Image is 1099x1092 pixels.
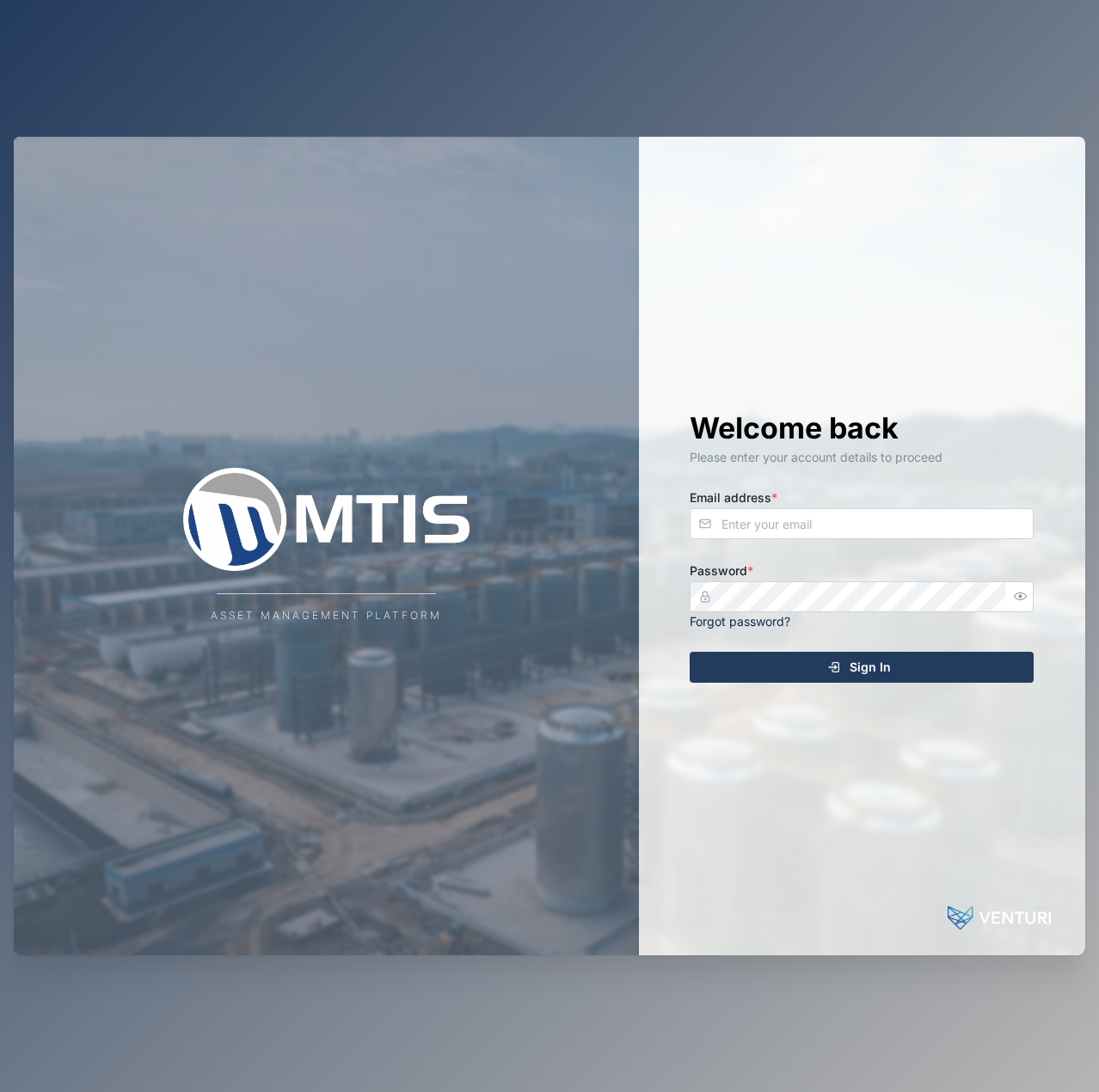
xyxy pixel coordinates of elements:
label: Email address [690,488,777,507]
label: Password [690,561,753,580]
h1: Welcome back [690,409,1034,447]
button: Sign In [690,652,1034,683]
span: Sign In [850,653,891,682]
div: Please enter your account details to proceed [690,448,1034,467]
a: Forgot password? [690,614,790,629]
div: Asset Management Platform [211,608,442,624]
img: Powered by: Venturi [948,900,1051,935]
input: Enter your email [690,508,1034,539]
img: Company Logo [154,468,498,571]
